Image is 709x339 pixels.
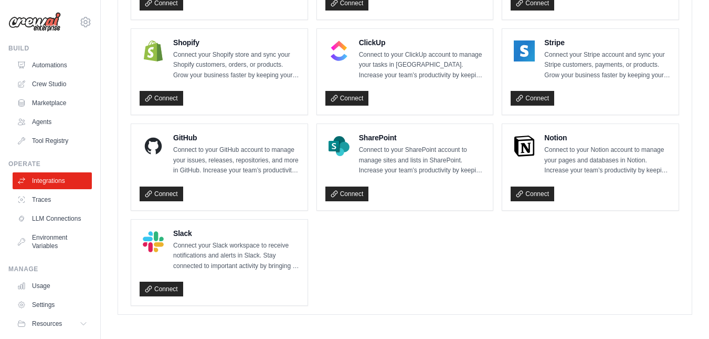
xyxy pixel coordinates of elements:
[13,114,92,130] a: Agents
[13,76,92,93] a: Crew Studio
[13,315,92,332] button: Resources
[143,136,164,157] img: GitHub Logo
[13,191,92,208] a: Traces
[325,187,369,201] a: Connect
[143,40,164,61] img: Shopify Logo
[329,40,350,61] img: ClickUp Logo
[13,296,92,313] a: Settings
[8,44,92,53] div: Build
[173,37,299,48] h4: Shopify
[13,95,92,111] a: Marketplace
[173,145,299,176] p: Connect to your GitHub account to manage your issues, releases, repositories, and more in GitHub....
[13,57,92,74] a: Automations
[13,278,92,294] a: Usage
[8,265,92,273] div: Manage
[13,210,92,227] a: LLM Connections
[514,40,535,61] img: Stripe Logo
[511,91,554,106] a: Connect
[140,187,183,201] a: Connect
[359,145,485,176] p: Connect to your SharePoint account to manage sites and lists in SharePoint. Increase your team’s ...
[8,12,61,32] img: Logo
[544,132,670,143] h4: Notion
[173,132,299,143] h4: GitHub
[13,132,92,149] a: Tool Registry
[544,50,670,81] p: Connect your Stripe account and sync your Stripe customers, payments, or products. Grow your busi...
[143,231,164,252] img: Slack Logo
[140,282,183,296] a: Connect
[359,132,485,143] h4: SharePoint
[359,37,485,48] h4: ClickUp
[173,228,299,239] h4: Slack
[511,187,554,201] a: Connect
[329,136,350,157] img: SharePoint Logo
[544,145,670,176] p: Connect to your Notion account to manage your pages and databases in Notion. Increase your team’s...
[325,91,369,106] a: Connect
[32,320,62,328] span: Resources
[173,50,299,81] p: Connect your Shopify store and sync your Shopify customers, orders, or products. Grow your busine...
[359,50,485,81] p: Connect to your ClickUp account to manage your tasks in [GEOGRAPHIC_DATA]. Increase your team’s p...
[13,229,92,254] a: Environment Variables
[173,241,299,272] p: Connect your Slack workspace to receive notifications and alerts in Slack. Stay connected to impo...
[514,136,535,157] img: Notion Logo
[544,37,670,48] h4: Stripe
[13,172,92,189] a: Integrations
[8,160,92,168] div: Operate
[140,91,183,106] a: Connect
